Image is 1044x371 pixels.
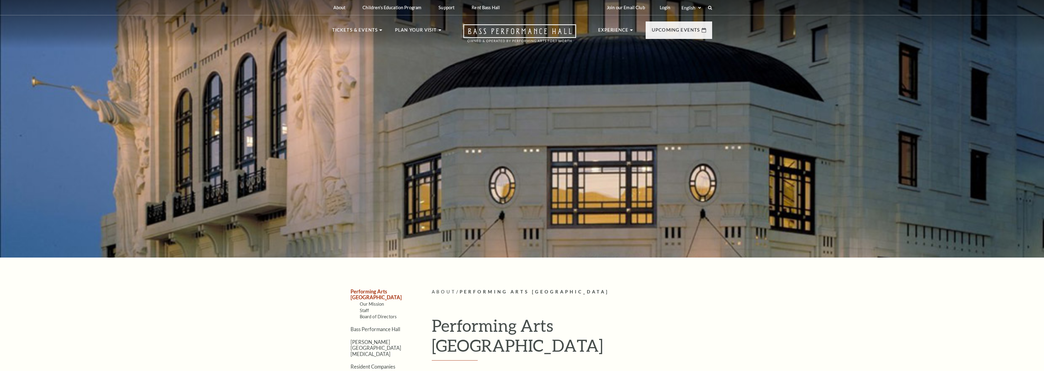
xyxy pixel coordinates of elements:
p: About [333,5,346,10]
a: Performing Arts [GEOGRAPHIC_DATA] [351,289,402,300]
p: Tickets & Events [332,26,378,37]
a: Our Mission [360,301,384,307]
h1: Performing Arts [GEOGRAPHIC_DATA] [432,316,712,361]
p: Experience [598,26,629,37]
p: / [432,288,712,296]
p: Rent Bass Hall [472,5,500,10]
select: Select: [680,5,702,11]
a: Bass Performance Hall [351,326,400,332]
span: Performing Arts [GEOGRAPHIC_DATA] [460,289,609,294]
p: Support [438,5,454,10]
span: About [432,289,456,294]
a: Board of Directors [360,314,397,319]
p: Upcoming Events [652,26,700,37]
a: Resident Companies [351,364,395,369]
a: [PERSON_NAME][GEOGRAPHIC_DATA][MEDICAL_DATA] [351,339,401,357]
p: Children's Education Program [363,5,421,10]
p: Plan Your Visit [395,26,437,37]
a: Staff [360,308,369,313]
